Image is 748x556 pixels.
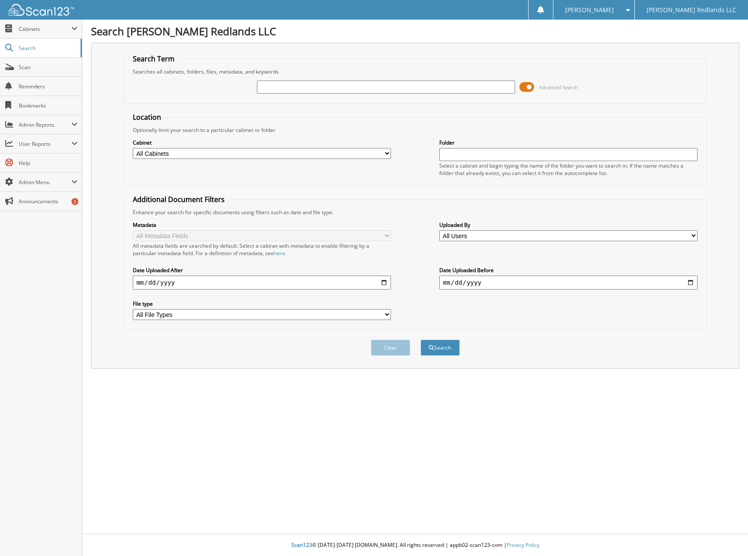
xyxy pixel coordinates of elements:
div: All metadata fields are searched by default. Select a cabinet with metadata to enable filtering b... [133,242,391,257]
label: Folder [439,139,697,146]
span: Scan [19,64,77,71]
label: Metadata [133,221,391,229]
div: Searches all cabinets, folders, files, metadata, and keywords [128,68,701,75]
span: User Reports [19,140,71,148]
a: here [274,249,285,257]
img: scan123-logo-white.svg [9,4,74,16]
button: Search [421,340,460,356]
span: Bookmarks [19,102,77,109]
button: Clear [371,340,410,356]
span: Reminders [19,83,77,90]
span: Announcements [19,198,77,205]
span: Admin Menu [19,179,71,186]
h1: Search [PERSON_NAME] Redlands LLC [91,24,739,38]
span: Cabinets [19,25,71,33]
legend: Additional Document Filters [128,195,229,204]
label: Date Uploaded After [133,266,391,274]
span: Help [19,159,77,167]
a: Privacy Policy [507,541,539,549]
legend: Location [128,112,165,122]
span: Admin Reports [19,121,71,128]
input: end [439,276,697,290]
span: Scan123 [291,541,312,549]
input: start [133,276,391,290]
div: © [DATE]-[DATE] [DOMAIN_NAME]. All rights reserved | appb02-scan123-com | [82,535,748,556]
label: Date Uploaded Before [439,266,697,274]
div: Select a cabinet and begin typing the name of the folder you want to search in. If the name match... [439,162,697,177]
label: Cabinet [133,139,391,146]
span: Advanced Search [539,84,578,91]
div: Enhance your search for specific documents using filters such as date and file type. [128,209,701,216]
label: File type [133,300,391,307]
label: Uploaded By [439,221,697,229]
div: Optionally limit your search to a particular cabinet or folder [128,126,701,134]
span: Search [19,44,76,52]
span: [PERSON_NAME] [565,7,614,13]
legend: Search Term [128,54,179,64]
div: 2 [71,198,78,205]
span: [PERSON_NAME] Redlands LLC [647,7,736,13]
